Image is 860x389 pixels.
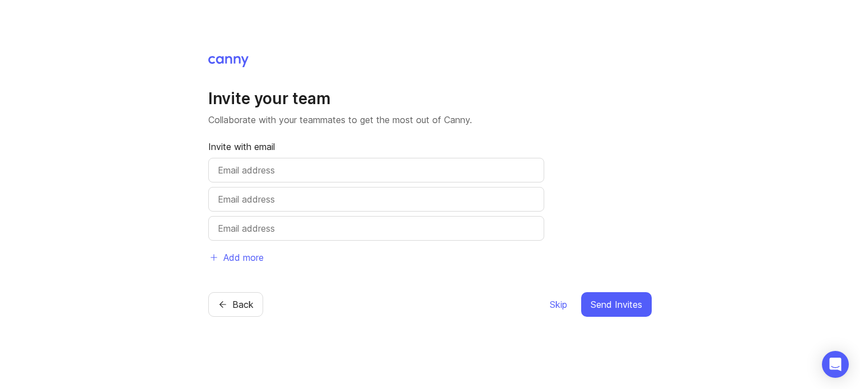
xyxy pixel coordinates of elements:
[218,193,535,206] input: Email address
[822,351,849,378] div: Open Intercom Messenger
[208,113,652,126] p: Collaborate with your teammates to get the most out of Canny.
[208,292,263,317] button: Back
[549,292,568,317] button: Skip
[218,163,535,177] input: Email address
[208,56,249,67] img: Canny Home
[581,292,652,317] button: Send Invites
[223,251,264,264] span: Add more
[208,88,652,109] h1: Invite your team
[232,298,254,311] span: Back
[208,245,264,270] button: Add more
[218,222,535,235] input: Email address
[208,140,544,153] p: Invite with email
[591,298,642,311] span: Send Invites
[550,298,567,311] span: Skip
